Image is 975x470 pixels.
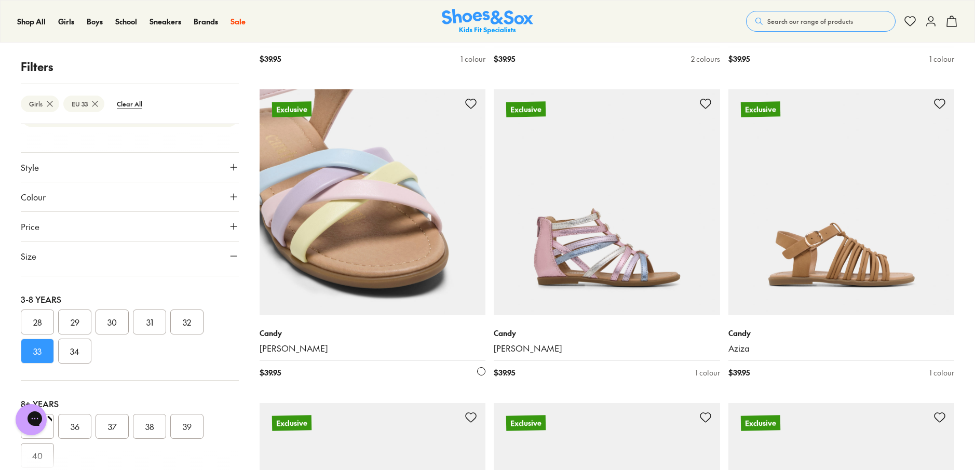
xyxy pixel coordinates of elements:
[494,328,720,339] p: Candy
[728,89,955,316] a: Exclusive
[133,414,166,439] button: 38
[194,16,218,26] span: Brands
[115,16,137,26] span: School
[929,53,954,64] div: 1 colour
[461,53,485,64] div: 1 colour
[58,414,91,439] button: 36
[260,89,486,316] a: Exclusive
[21,191,46,203] span: Colour
[767,17,853,26] span: Search our range of products
[21,250,36,262] span: Size
[21,96,59,112] btn: Girls
[58,16,74,26] span: Girls
[272,415,311,431] p: Exclusive
[21,443,54,468] button: 40
[21,161,39,173] span: Style
[728,328,955,339] p: Candy
[87,16,103,27] a: Boys
[740,101,780,117] p: Exclusive
[260,367,281,378] span: $ 39.95
[96,310,129,334] button: 30
[21,241,239,271] button: Size
[21,397,239,410] div: 8+ Years
[170,414,204,439] button: 39
[506,101,546,117] p: Exclusive
[929,367,954,378] div: 1 colour
[728,343,955,354] a: Aziza
[494,89,720,316] a: Exclusive
[109,95,151,113] btn: Clear All
[442,9,533,34] img: SNS_Logo_Responsive.svg
[170,310,204,334] button: 32
[740,415,780,431] p: Exclusive
[272,101,312,118] p: Exclusive
[691,53,720,64] div: 2 colours
[17,16,46,26] span: Shop All
[150,16,181,26] span: Sneakers
[260,328,486,339] p: Candy
[506,415,546,431] p: Exclusive
[21,58,239,75] p: Filters
[494,367,515,378] span: $ 39.95
[133,310,166,334] button: 31
[695,367,720,378] div: 1 colour
[231,16,246,26] span: Sale
[21,220,39,233] span: Price
[21,293,239,305] div: 3-8 Years
[63,96,104,112] btn: EU 33
[87,16,103,26] span: Boys
[17,16,46,27] a: Shop All
[21,153,239,182] button: Style
[58,310,91,334] button: 29
[21,182,239,211] button: Colour
[746,11,896,32] button: Search our range of products
[260,53,281,64] span: $ 39.95
[442,9,533,34] a: Shoes & Sox
[21,212,239,241] button: Price
[194,16,218,27] a: Brands
[21,310,54,334] button: 28
[96,414,129,439] button: 37
[150,16,181,27] a: Sneakers
[21,339,54,364] button: 33
[260,343,486,354] a: [PERSON_NAME]
[494,53,515,64] span: $ 39.95
[728,367,750,378] span: $ 39.95
[728,53,750,64] span: $ 39.95
[58,16,74,27] a: Girls
[115,16,137,27] a: School
[58,339,91,364] button: 34
[10,400,52,439] iframe: Gorgias live chat messenger
[494,343,720,354] a: [PERSON_NAME]
[231,16,246,27] a: Sale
